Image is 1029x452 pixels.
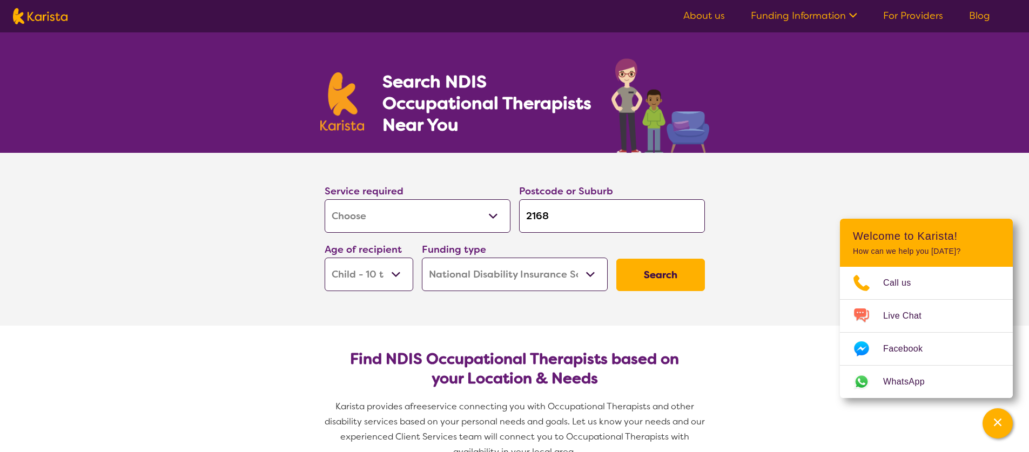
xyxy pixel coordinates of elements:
[13,8,68,24] img: Karista logo
[840,366,1013,398] a: Web link opens in a new tab.
[983,408,1013,438] button: Channel Menu
[751,9,857,22] a: Funding Information
[382,71,593,136] h1: Search NDIS Occupational Therapists Near You
[883,275,924,291] span: Call us
[683,9,725,22] a: About us
[335,401,410,412] span: Karista provides a
[611,58,709,153] img: occupational-therapy
[883,9,943,22] a: For Providers
[853,230,1000,242] h2: Welcome to Karista!
[333,349,696,388] h2: Find NDIS Occupational Therapists based on your Location & Needs
[320,72,365,131] img: Karista logo
[616,259,705,291] button: Search
[325,185,403,198] label: Service required
[883,374,938,390] span: WhatsApp
[519,199,705,233] input: Type
[840,267,1013,398] ul: Choose channel
[840,219,1013,398] div: Channel Menu
[410,401,427,412] span: free
[325,243,402,256] label: Age of recipient
[422,243,486,256] label: Funding type
[883,308,934,324] span: Live Chat
[853,247,1000,256] p: How can we help you [DATE]?
[969,9,990,22] a: Blog
[519,185,613,198] label: Postcode or Suburb
[883,341,936,357] span: Facebook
